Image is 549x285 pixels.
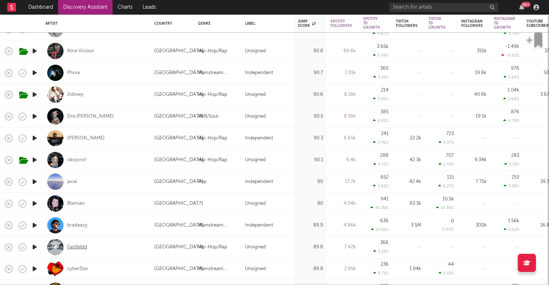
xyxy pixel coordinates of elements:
[298,134,323,143] div: 90.3
[67,266,88,272] a: cyber$tar
[373,118,389,123] div: 4.81 %
[373,97,389,101] div: 3.59 %
[67,113,114,120] div: Dré [PERSON_NAME]
[381,175,389,180] div: 652
[245,243,266,252] div: Unsigned
[298,112,323,121] div: 90.5
[396,265,421,273] div: 1.94k
[442,228,454,232] div: 0.00 %
[298,90,323,99] div: 90.6
[373,53,389,58] div: 5.54 %
[245,178,273,186] div: Independent
[67,48,94,54] a: Nine Vicious
[330,19,352,28] div: Spotify Followers
[381,110,389,114] div: 385
[396,19,418,28] div: Tiktok Followers
[154,134,203,143] div: [GEOGRAPHIC_DATA]
[439,271,454,276] div: 2.32 %
[67,91,84,98] a: 2slimey
[67,244,87,251] a: Fairfieldd
[67,70,80,76] a: Phrva
[154,221,203,230] div: [GEOGRAPHIC_DATA]
[67,135,105,142] a: [PERSON_NAME]
[370,205,389,210] div: 30.39 %
[67,200,85,207] div: Blamian
[245,69,273,77] div: Independent
[154,21,187,26] div: Country
[504,31,519,36] div: 3.74 %
[330,134,356,143] div: 6.65k
[438,184,454,188] div: 0.27 %
[330,265,356,273] div: 2.95k
[363,17,380,30] div: Spotify 7D Growth
[511,153,519,158] div: 283
[298,47,323,56] div: 90.8
[154,156,203,164] div: [GEOGRAPHIC_DATA]
[461,112,487,121] div: 19.1k
[494,17,515,30] div: Instagram 7D Growth
[447,175,454,180] div: 115
[245,47,266,56] div: Unsigned
[381,262,389,267] div: 236
[381,131,389,136] div: 241
[245,90,266,99] div: Unsigned
[245,134,273,143] div: Independent
[428,17,446,30] div: Tiktok 7D Growth
[298,221,323,230] div: 89.9
[330,199,356,208] div: 4.04k
[298,265,323,273] div: 89.8
[396,199,421,208] div: 83.3k
[330,178,356,186] div: 17.7k
[511,66,519,71] div: 976
[373,162,389,167] div: 4.71 %
[298,156,323,164] div: 90.1
[298,243,323,252] div: 89.8
[330,243,356,252] div: 7.42k
[461,221,487,230] div: 300k
[154,69,203,77] div: [GEOGRAPHIC_DATA]
[511,110,519,114] div: 876
[330,47,356,56] div: 69.6k
[396,221,421,230] div: 3.5M
[67,179,77,185] div: jacal
[154,47,203,56] div: [GEOGRAPHIC_DATA]
[380,240,389,245] div: 366
[154,243,203,252] div: [GEOGRAPHIC_DATA]
[446,153,454,158] div: 707
[198,134,227,143] div: Hip-Hop/Rap
[198,243,227,252] div: Hip-Hop/Rap
[512,175,519,180] div: 253
[446,131,454,136] div: 723
[443,197,454,201] div: 10.5k
[198,21,234,26] div: Genre
[198,221,238,230] div: Mainstream Electronic
[245,21,287,26] div: Label
[373,140,389,145] div: 3.76 %
[519,4,524,10] button: 99+
[373,184,389,188] div: 3.82 %
[504,162,519,167] div: 3.13 %
[154,90,203,99] div: [GEOGRAPHIC_DATA]
[461,47,487,56] div: 351k
[154,265,203,273] div: [GEOGRAPHIC_DATA]
[504,227,519,232] div: 0.52 %
[439,140,454,145] div: 3.37 %
[330,69,356,77] div: 7.01k
[389,3,498,12] input: Search for artists
[461,69,487,77] div: 19.6k
[396,134,421,143] div: 22.2k
[67,222,88,229] a: bradeazy
[198,90,227,99] div: Hip-Hop/Rap
[67,157,86,163] a: okxyvro!
[501,53,519,58] div: -0.42 %
[245,199,266,208] div: Unsigned
[298,69,323,77] div: 90.7
[371,227,389,232] div: 15.05 %
[461,90,487,99] div: 40.8k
